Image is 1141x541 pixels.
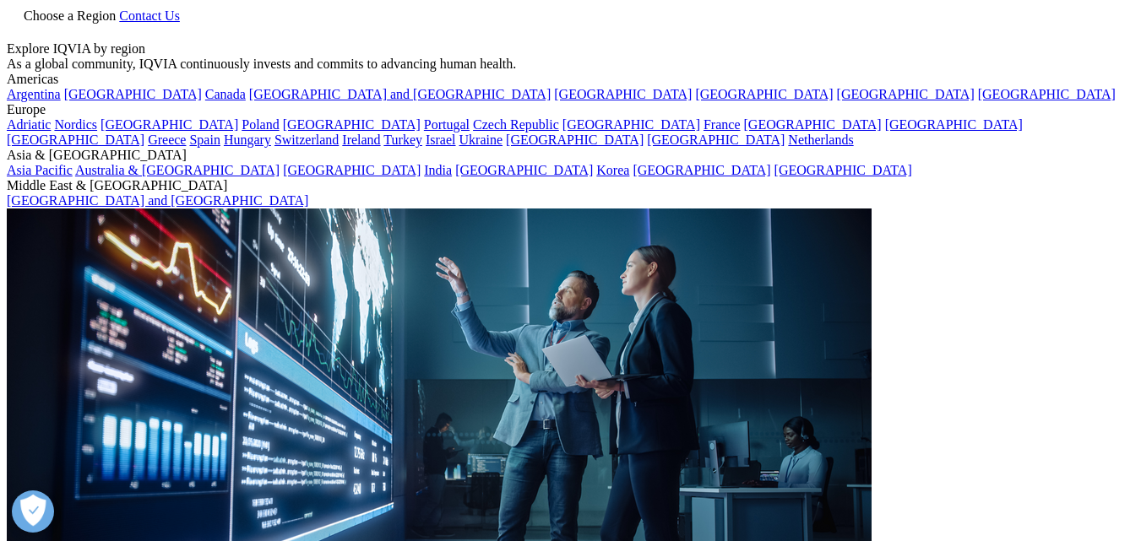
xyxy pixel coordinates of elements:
[744,117,882,132] a: [GEOGRAPHIC_DATA]
[342,133,380,147] a: Ireland
[473,117,559,132] a: Czech Republic
[283,163,421,177] a: [GEOGRAPHIC_DATA]
[596,163,629,177] a: Korea
[7,178,1134,193] div: Middle East & [GEOGRAPHIC_DATA]
[119,8,180,23] a: Contact Us
[506,133,644,147] a: [GEOGRAPHIC_DATA]
[7,193,308,208] a: [GEOGRAPHIC_DATA] and [GEOGRAPHIC_DATA]
[12,490,54,533] button: Abrir preferências
[978,87,1116,101] a: [GEOGRAPHIC_DATA]
[283,117,421,132] a: [GEOGRAPHIC_DATA]
[426,133,456,147] a: Israel
[274,133,339,147] a: Switzerland
[774,163,912,177] a: [GEOGRAPHIC_DATA]
[148,133,186,147] a: Greece
[101,117,238,132] a: [GEOGRAPHIC_DATA]
[704,117,741,132] a: France
[7,72,1134,87] div: Americas
[647,133,785,147] a: [GEOGRAPHIC_DATA]
[7,57,1134,72] div: As a global community, IQVIA continuously invests and commits to advancing human health.
[459,133,503,147] a: Ukraine
[633,163,770,177] a: [GEOGRAPHIC_DATA]
[7,163,73,177] a: Asia Pacific
[7,41,1134,57] div: Explore IQVIA by region
[383,133,422,147] a: Turkey
[7,102,1134,117] div: Europe
[7,117,51,132] a: Adriatic
[424,117,470,132] a: Portugal
[54,117,97,132] a: Nordics
[562,117,700,132] a: [GEOGRAPHIC_DATA]
[554,87,692,101] a: [GEOGRAPHIC_DATA]
[205,87,246,101] a: Canada
[7,148,1134,163] div: Asia & [GEOGRAPHIC_DATA]
[695,87,833,101] a: [GEOGRAPHIC_DATA]
[75,163,280,177] a: Australia & [GEOGRAPHIC_DATA]
[224,133,271,147] a: Hungary
[24,8,116,23] span: Choose a Region
[249,87,551,101] a: [GEOGRAPHIC_DATA] and [GEOGRAPHIC_DATA]
[424,163,452,177] a: India
[189,133,220,147] a: Spain
[455,163,593,177] a: [GEOGRAPHIC_DATA]
[837,87,975,101] a: [GEOGRAPHIC_DATA]
[885,117,1023,132] a: [GEOGRAPHIC_DATA]
[7,133,144,147] a: [GEOGRAPHIC_DATA]
[788,133,853,147] a: Netherlands
[7,87,61,101] a: Argentina
[242,117,279,132] a: Poland
[64,87,202,101] a: [GEOGRAPHIC_DATA]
